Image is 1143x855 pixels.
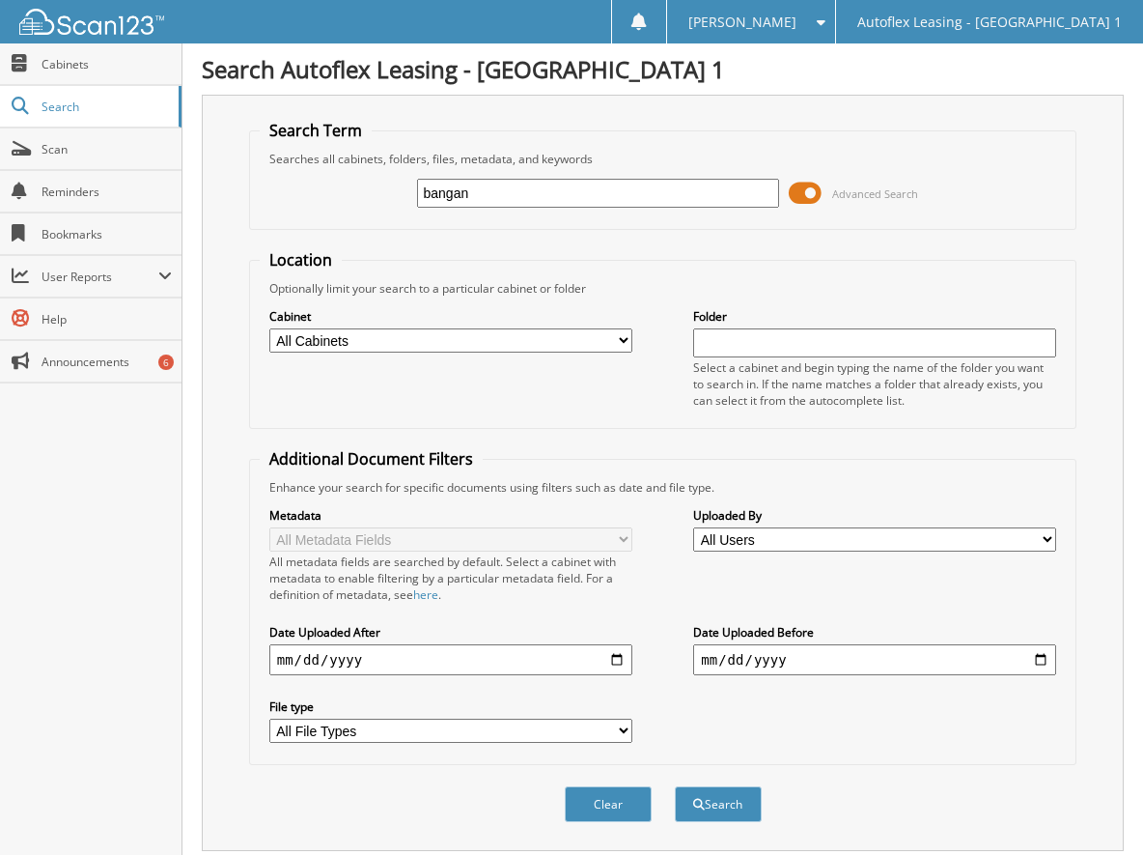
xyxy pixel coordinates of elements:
span: Search [42,99,169,115]
label: Cabinet [269,308,632,325]
div: Select a cabinet and begin typing the name of the folder you want to search in. If the name match... [693,359,1056,409]
button: Search [675,786,762,822]
iframe: Chat Widget [1046,762,1143,855]
legend: Search Term [260,120,372,141]
input: start [269,644,632,675]
span: Bookmarks [42,226,172,242]
img: scan123-logo-white.svg [19,9,164,35]
label: Metadata [269,507,632,524]
span: Scan [42,141,172,157]
input: end [693,644,1056,675]
legend: Additional Document Filters [260,448,483,470]
span: Autoflex Leasing - [GEOGRAPHIC_DATA] 1 [857,16,1122,28]
span: Announcements [42,354,172,370]
div: 6 [158,355,174,370]
span: Reminders [42,184,172,200]
div: Optionally limit your search to a particular cabinet or folder [260,280,1067,297]
div: Searches all cabinets, folders, files, metadata, and keywords [260,151,1067,167]
legend: Location [260,249,342,271]
div: Enhance your search for specific documents using filters such as date and file type. [260,479,1067,496]
label: Date Uploaded Before [693,624,1056,641]
span: User Reports [42,269,158,285]
div: All metadata fields are searched by default. Select a cabinet with metadata to enable filtering b... [269,554,632,603]
label: Date Uploaded After [269,624,632,641]
button: Clear [565,786,652,822]
span: Cabinets [42,56,172,72]
span: Advanced Search [832,186,918,201]
label: File type [269,698,632,715]
span: [PERSON_NAME] [688,16,796,28]
label: Folder [693,308,1056,325]
h1: Search Autoflex Leasing - [GEOGRAPHIC_DATA] 1 [202,53,1124,85]
span: Help [42,311,172,328]
label: Uploaded By [693,507,1056,524]
a: here [413,586,438,603]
